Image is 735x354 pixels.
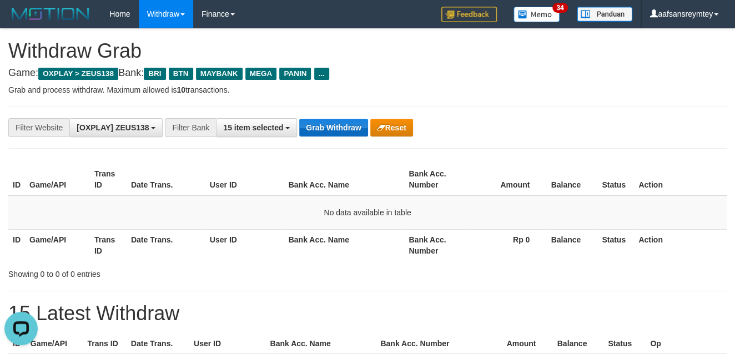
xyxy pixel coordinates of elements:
th: User ID [205,164,284,195]
th: Game/API [25,164,90,195]
th: Balance [546,164,597,195]
button: Reset [370,119,413,136]
th: Date Trans. [127,164,205,195]
th: Amount [469,164,546,195]
th: Action [634,164,727,195]
div: Filter Website [8,118,69,137]
span: OXPLAY > ZEUS138 [38,68,118,80]
th: Status [597,229,634,261]
th: Bank Acc. Number [404,164,469,195]
th: Trans ID [90,164,127,195]
th: Balance [552,333,603,354]
td: No data available in table [8,195,727,230]
span: PANIN [279,68,311,80]
th: Date Trans. [127,229,205,261]
th: Balance [546,229,597,261]
span: BTN [169,68,193,80]
th: Bank Acc. Name [265,333,376,354]
span: [OXPLAY] ZEUS138 [77,123,149,132]
img: Feedback.jpg [441,7,497,22]
img: MOTION_logo.png [8,6,93,22]
th: Bank Acc. Name [284,164,405,195]
button: [OXPLAY] ZEUS138 [69,118,163,137]
th: Action [634,229,727,261]
button: 15 item selected [216,118,297,137]
strong: 10 [177,85,185,94]
th: Date Trans. [127,333,189,354]
div: Filter Bank [165,118,216,137]
th: Game/API [25,229,90,261]
span: MAYBANK [196,68,243,80]
button: Grab Withdraw [299,119,367,136]
th: ID [8,164,25,195]
span: 34 [552,3,567,13]
span: MEGA [245,68,277,80]
th: Bank Acc. Number [376,333,482,354]
th: Trans ID [83,333,126,354]
span: BRI [144,68,165,80]
th: User ID [205,229,284,261]
h4: Game: Bank: [8,68,727,79]
span: ... [314,68,329,80]
h1: 15 Latest Withdraw [8,302,727,325]
th: Amount [482,333,552,354]
th: Op [646,333,727,354]
th: Bank Acc. Number [404,229,469,261]
th: ID [8,229,25,261]
p: Grab and process withdraw. Maximum allowed is transactions. [8,84,727,95]
th: Game/API [26,333,83,354]
img: Button%20Memo.svg [514,7,560,22]
h1: Withdraw Grab [8,40,727,62]
th: Bank Acc. Name [284,229,405,261]
th: Status [603,333,646,354]
th: Rp 0 [469,229,546,261]
th: User ID [189,333,265,354]
img: panduan.png [577,7,632,22]
button: Open LiveChat chat widget [4,4,38,38]
th: Status [597,164,634,195]
div: Showing 0 to 0 of 0 entries [8,264,298,280]
span: 15 item selected [223,123,283,132]
th: Trans ID [90,229,127,261]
